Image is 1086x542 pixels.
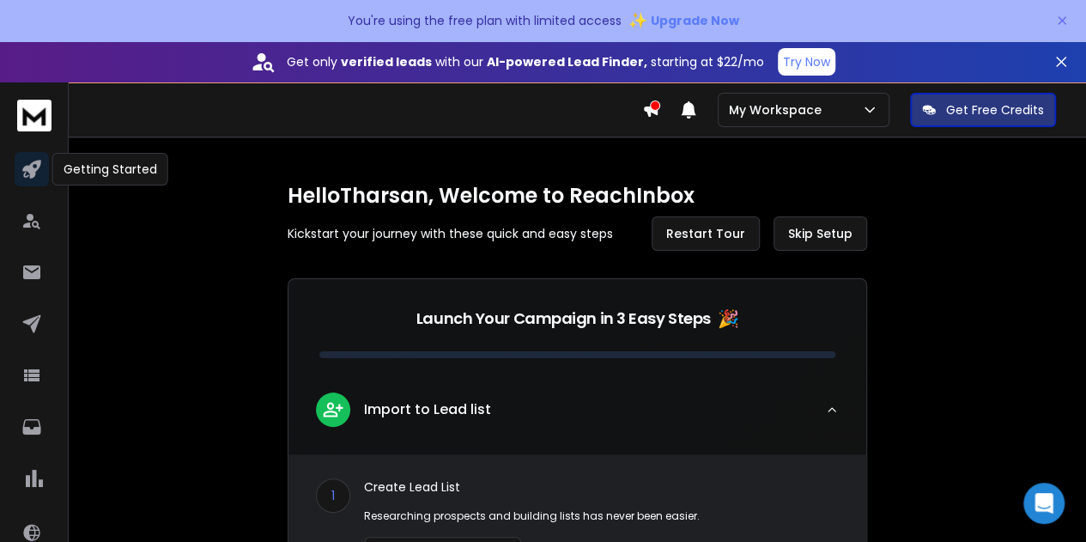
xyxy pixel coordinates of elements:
strong: AI-powered Lead Finder, [487,53,647,70]
p: Launch Your Campaign in 3 Easy Steps [416,307,711,331]
span: 🎉 [718,307,739,331]
button: leadImport to Lead list [288,379,866,454]
div: Open Intercom Messenger [1023,483,1065,524]
img: logo [17,100,52,131]
p: My Workspace [729,101,828,119]
div: Getting Started [52,153,168,186]
button: Skip Setup [774,216,867,251]
button: Get Free Credits [910,93,1056,127]
p: Get only with our starting at $22/mo [287,53,764,70]
button: ✨Upgrade Now [628,3,739,38]
p: Try Now [783,53,830,70]
p: Kickstart your journey with these quick and easy steps [288,225,613,242]
p: Get Free Credits [946,101,1044,119]
p: You're using the free plan with limited access [348,12,622,29]
p: Researching prospects and building lists has never been easier. [364,509,839,523]
button: Try Now [778,48,835,76]
button: Restart Tour [652,216,760,251]
img: lead [322,399,344,420]
p: Import to Lead list [364,399,491,420]
div: 1 [316,478,350,513]
span: ✨ [628,9,647,33]
span: Skip Setup [788,225,852,242]
strong: verified leads [341,53,432,70]
span: Upgrade Now [651,12,739,29]
h1: Hello Tharsan , Welcome to ReachInbox [288,182,867,210]
p: Create Lead List [364,478,839,496]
